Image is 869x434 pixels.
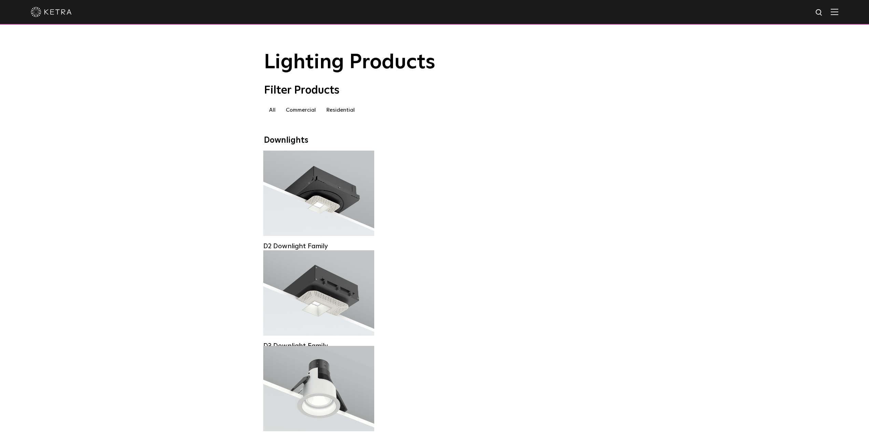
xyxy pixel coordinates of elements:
span: Lighting Products [264,52,435,73]
div: Filter Products [264,84,605,97]
div: D3 Downlight Family [263,342,374,350]
label: Commercial [281,104,321,116]
img: ketra-logo-2019-white [31,7,72,17]
label: All [264,104,281,116]
a: D3 Downlight Family Lumen Output:700 / 900 / 1100Colors:White / Black / Silver / Bronze / Paintab... [263,250,374,336]
img: search icon [815,9,824,17]
img: Hamburger%20Nav.svg [831,9,838,15]
div: D2 Downlight Family [263,242,374,250]
label: Residential [321,104,360,116]
div: Downlights [264,136,605,145]
a: D2 Downlight Family Lumen Output:1200Colors:White / Black / Gloss Black / Silver / Bronze / Silve... [263,151,374,240]
a: D4R Retrofit Downlight Lumen Output:800Colors:White / BlackBeam Angles:15° / 25° / 40° / 60°Watta... [263,346,374,431]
